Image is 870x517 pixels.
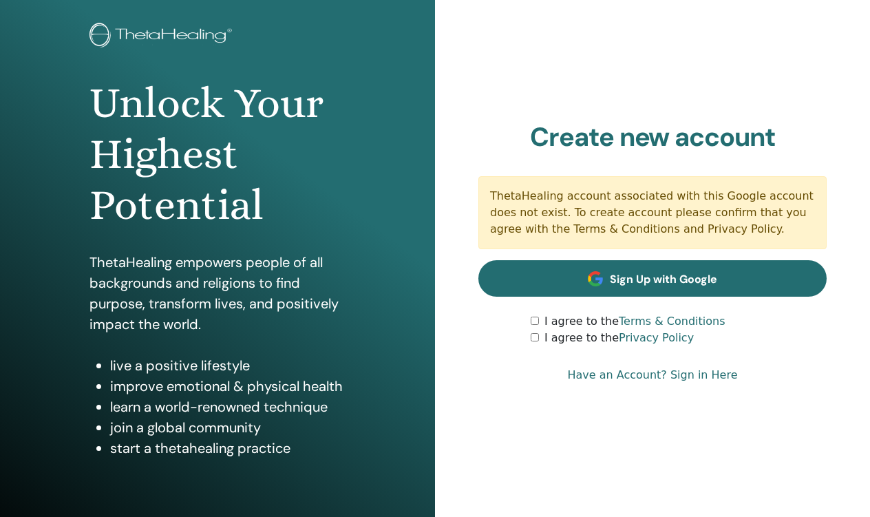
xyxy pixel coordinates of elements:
a: Terms & Conditions [619,315,725,328]
li: live a positive lifestyle [110,355,345,376]
p: ThetaHealing empowers people of all backgrounds and religions to find purpose, transform lives, a... [89,252,345,335]
a: Sign Up with Google [478,260,827,297]
div: ThetaHealing account associated with this Google account does not exist. To create account please... [478,176,827,249]
li: start a thetahealing practice [110,438,345,458]
li: join a global community [110,417,345,438]
label: I agree to the [544,330,694,346]
h2: Create new account [478,122,827,154]
label: I agree to the [544,313,725,330]
li: learn a world-renowned technique [110,397,345,417]
li: improve emotional & physical health [110,376,345,397]
a: Have an Account? Sign in Here [567,367,737,383]
span: Sign Up with Google [610,272,717,286]
h1: Unlock Your Highest Potential [89,78,345,231]
a: Privacy Policy [619,331,694,344]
